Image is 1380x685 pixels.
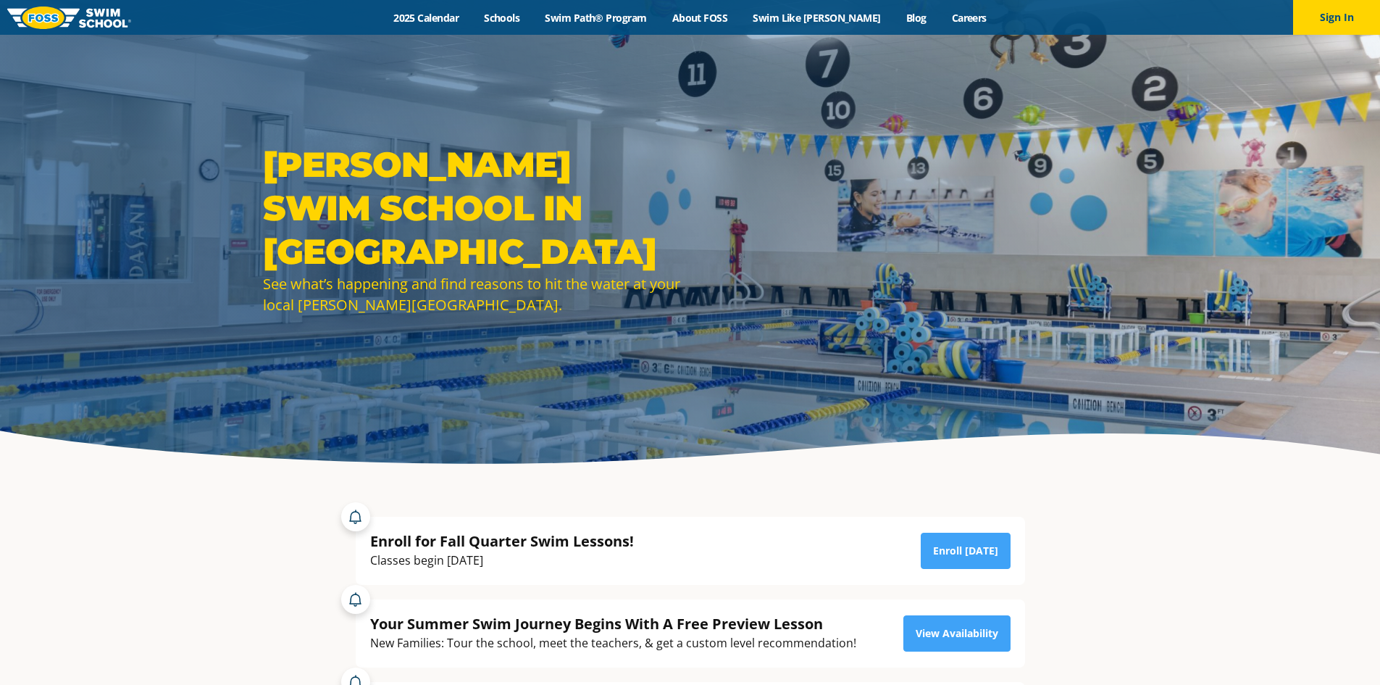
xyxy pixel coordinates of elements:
div: See what’s happening and find reasons to hit the water at your local [PERSON_NAME][GEOGRAPHIC_DATA]. [263,273,683,315]
div: Enroll for Fall Quarter Swim Lessons! [370,531,634,551]
a: Blog [893,11,939,25]
div: New Families: Tour the school, meet the teachers, & get a custom level recommendation! [370,634,856,653]
h1: [PERSON_NAME] Swim School in [GEOGRAPHIC_DATA] [263,143,683,273]
a: Enroll [DATE] [921,533,1011,569]
a: About FOSS [659,11,740,25]
a: Swim Like [PERSON_NAME] [740,11,894,25]
a: Careers [939,11,999,25]
a: 2025 Calendar [381,11,472,25]
a: Swim Path® Program [532,11,659,25]
div: Classes begin [DATE] [370,551,634,570]
a: View Availability [903,615,1011,652]
div: Your Summer Swim Journey Begins With A Free Preview Lesson [370,614,856,634]
a: Schools [472,11,532,25]
img: FOSS Swim School Logo [7,7,131,29]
